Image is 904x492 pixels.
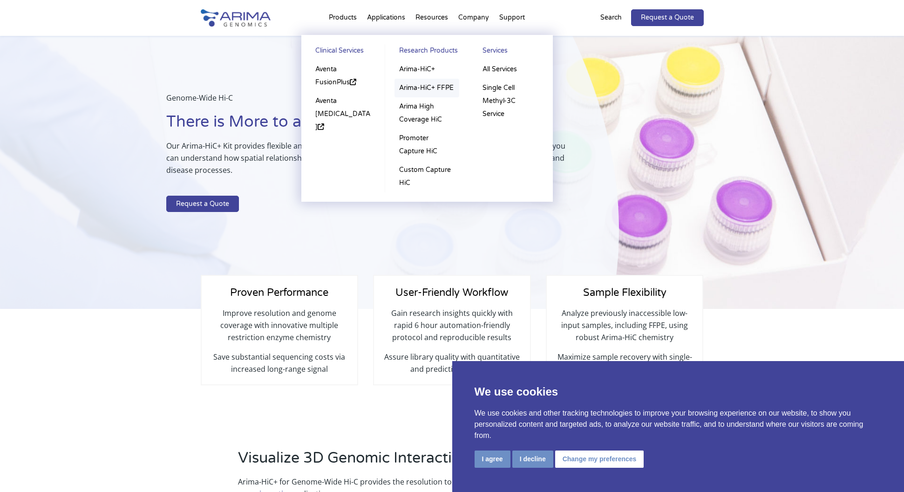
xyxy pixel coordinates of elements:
[11,190,45,198] span: Library Prep
[11,202,94,211] span: Arima Bioinformatics Platform
[311,60,376,92] a: Aventa FusionPlus
[395,287,508,299] span: User-Friendly Workflow
[215,166,256,174] span: Human Health
[475,383,882,400] p: We use cookies
[11,214,27,223] span: Other
[394,79,459,97] a: Arima-HiC+ FFPE
[211,351,348,375] p: Save substantial sequencing costs via increased long-range signal
[238,448,704,476] h2: Visualize 3D Genomic Interactions with Ease
[215,154,246,162] span: Epigenetics
[166,140,572,184] p: Our Arima-HiC+ Kit provides flexible and robust solutions for exploring both genome sequence + st...
[230,287,328,299] span: Proven Performance
[206,142,212,148] input: Gene Regulation
[556,351,693,375] p: Maximize sample recovery with single-tube chemistry
[394,129,459,161] a: Promoter Capture HiC
[204,77,218,85] span: State
[204,0,233,9] span: Last name
[206,166,212,172] input: Human Health
[394,161,459,192] a: Custom Capture HiC
[2,130,8,136] input: Hi-C
[2,178,8,184] input: Single-Cell Methyl-3C
[383,307,520,351] p: Gain research insights quickly with rapid 6 hour automation-friendly protocol and reproducible re...
[475,451,510,468] button: I agree
[2,191,8,197] input: Library Prep
[475,408,882,441] p: We use cookies and other tracking technologies to improve your browsing experience on our website...
[201,9,271,27] img: Arima-Genomics-logo
[600,12,622,24] p: Search
[166,196,239,212] a: Request a Quote
[394,44,459,60] a: Research Products
[204,115,285,123] span: What is your area of interest?
[211,307,348,351] p: Improve resolution and genome coverage with innovative multiple restriction enzyme chemistry
[383,351,520,375] p: Assure library quality with quantitative and predictive QC steps
[215,130,266,138] span: Genome Assembly
[311,44,376,60] a: Clinical Services
[215,142,260,150] span: Gene Regulation
[11,166,47,174] span: Hi-C for FFPE
[311,92,376,137] a: Aventa [MEDICAL_DATA]
[11,130,22,138] span: Hi-C
[478,44,543,60] a: Services
[2,142,8,148] input: Capture Hi-C
[556,307,693,351] p: Analyze previously inaccessible low-input samples, including FFPE, using robust Arima-HiC chemistry
[478,60,543,79] a: All Services
[206,178,212,184] input: Structural Variant Discovery
[583,287,666,299] span: Sample Flexibility
[206,191,212,197] input: Other
[394,97,459,129] a: Arima High Coverage HiC
[512,451,553,468] button: I decline
[166,92,572,111] p: Genome-Wide Hi-C
[555,451,644,468] button: Change my preferences
[478,79,543,123] a: Single Cell Methyl-3C Service
[215,190,231,198] span: Other
[11,154,64,162] span: High Coverage Hi-C
[394,60,459,79] a: Arima-HiC+
[206,154,212,160] input: Epigenetics
[166,111,572,140] h1: There is More to a Genome than Just Sequence
[2,154,8,160] input: High Coverage Hi-C
[11,178,68,186] span: Single-Cell Methyl-3C
[206,130,212,136] input: Genome Assembly
[2,215,8,221] input: Other
[2,203,8,209] input: Arima Bioinformatics Platform
[215,178,292,186] span: Structural Variant Discovery
[11,142,46,150] span: Capture Hi-C
[631,9,704,26] a: Request a Quote
[2,166,8,172] input: Hi-C for FFPE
